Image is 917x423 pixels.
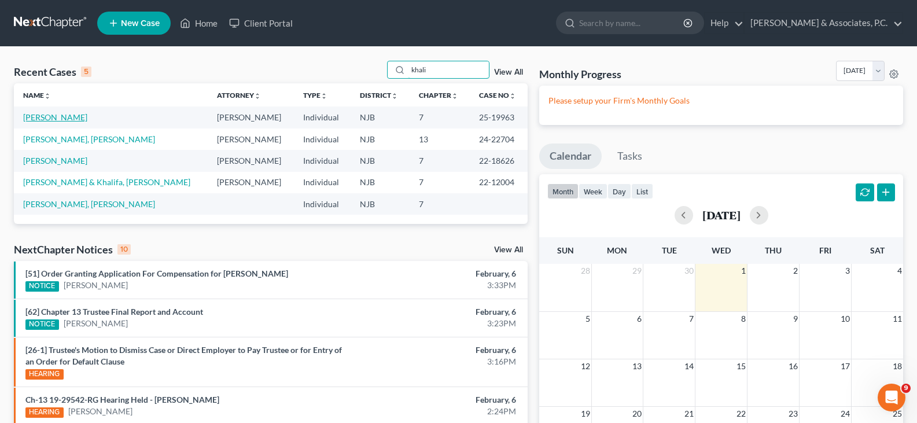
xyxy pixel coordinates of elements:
a: [62] Chapter 13 Trustee Final Report and Account [25,307,203,317]
a: [PERSON_NAME] [23,112,87,122]
span: 7 [688,312,695,326]
span: 29 [631,264,643,278]
span: 23 [787,407,799,421]
span: 20 [631,407,643,421]
span: Sun [557,245,574,255]
i: unfold_more [254,93,261,100]
a: Home [174,13,223,34]
span: 11 [892,312,903,326]
button: week [579,183,607,199]
h3: Monthly Progress [539,67,621,81]
span: 17 [839,359,851,373]
span: Tue [662,245,677,255]
span: 3 [844,264,851,278]
td: 22-18626 [470,150,528,171]
span: 2 [792,264,799,278]
button: list [631,183,653,199]
span: Mon [607,245,627,255]
div: 5 [81,67,91,77]
span: 15 [735,359,747,373]
td: Individual [294,128,351,150]
div: Recent Cases [14,65,91,79]
span: 4 [896,264,903,278]
span: 6 [636,312,643,326]
i: unfold_more [321,93,327,100]
a: [PERSON_NAME], [PERSON_NAME] [23,134,155,144]
div: NextChapter Notices [14,242,131,256]
span: 12 [580,359,591,373]
td: NJB [351,106,410,128]
a: [PERSON_NAME] & Khalifa, [PERSON_NAME] [23,177,190,187]
a: [PERSON_NAME] [64,279,128,291]
a: [51] Order Granting Application For Compensation for [PERSON_NAME] [25,268,288,278]
div: 3:23PM [360,318,516,329]
span: Sat [870,245,885,255]
td: 22-12004 [470,172,528,193]
a: Ch-13 19-29542-RG Hearing Held - [PERSON_NAME] [25,395,219,404]
span: 10 [839,312,851,326]
span: 19 [580,407,591,421]
a: View All [494,68,523,76]
span: 28 [580,264,591,278]
span: 8 [740,312,747,326]
a: [PERSON_NAME] [23,156,87,165]
input: Search by name... [408,61,489,78]
a: View All [494,246,523,254]
div: HEARING [25,369,64,380]
button: day [607,183,631,199]
a: Chapterunfold_more [419,91,458,100]
input: Search by name... [579,12,685,34]
td: 13 [410,128,470,150]
a: Tasks [607,144,653,169]
span: Thu [765,245,782,255]
td: Individual [294,106,351,128]
span: 22 [735,407,747,421]
a: Case Nounfold_more [479,91,516,100]
a: [PERSON_NAME] [64,318,128,329]
td: 25-19963 [470,106,528,128]
span: Wed [712,245,731,255]
td: NJB [351,150,410,171]
a: Nameunfold_more [23,91,51,100]
span: 21 [683,407,695,421]
span: New Case [121,19,160,28]
a: Typeunfold_more [303,91,327,100]
span: 14 [683,359,695,373]
h2: [DATE] [702,209,741,221]
p: Please setup your Firm's Monthly Goals [548,95,894,106]
iframe: Intercom live chat [878,384,905,411]
td: 7 [410,106,470,128]
td: [PERSON_NAME] [208,128,294,150]
td: Individual [294,172,351,193]
button: month [547,183,579,199]
td: NJB [351,128,410,150]
a: Attorneyunfold_more [217,91,261,100]
span: 9 [901,384,911,393]
i: unfold_more [391,93,398,100]
span: 13 [631,359,643,373]
div: 3:16PM [360,356,516,367]
div: February, 6 [360,344,516,356]
span: 1 [740,264,747,278]
i: unfold_more [451,93,458,100]
i: unfold_more [509,93,516,100]
a: Districtunfold_more [360,91,398,100]
td: 7 [410,150,470,171]
td: NJB [351,193,410,215]
span: 30 [683,264,695,278]
span: 16 [787,359,799,373]
div: February, 6 [360,306,516,318]
div: HEARING [25,407,64,418]
div: NOTICE [25,281,59,292]
td: Individual [294,150,351,171]
div: 3:33PM [360,279,516,291]
span: 24 [839,407,851,421]
span: 9 [792,312,799,326]
div: 10 [117,244,131,255]
td: [PERSON_NAME] [208,106,294,128]
a: [26-1] Trustee's Motion to Dismiss Case or Direct Employer to Pay Trustee or for Entry of an Orde... [25,345,342,366]
a: [PERSON_NAME], [PERSON_NAME] [23,199,155,209]
i: unfold_more [44,93,51,100]
a: [PERSON_NAME] & Associates, P.C. [745,13,903,34]
span: 18 [892,359,903,373]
